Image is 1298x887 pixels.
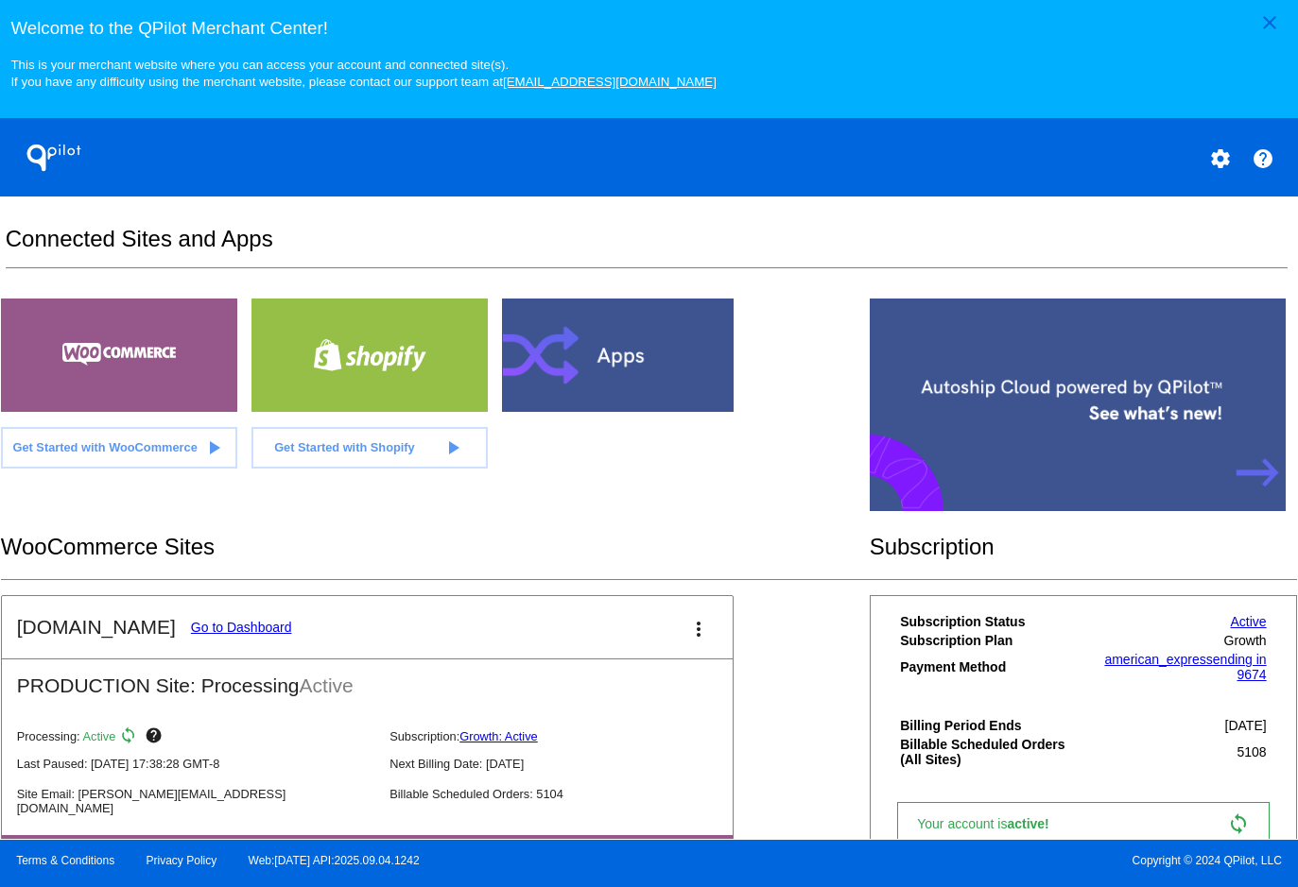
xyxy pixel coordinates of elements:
[899,736,1083,768] th: Billable Scheduled Orders (All Sites)
[10,18,1287,39] h3: Welcome to the QPilot Merchant Center!
[251,427,488,469] a: Get Started with Shopify
[202,436,225,459] mat-icon: play_arrow
[441,436,464,459] mat-icon: play_arrow
[1258,11,1281,34] mat-icon: close
[145,726,167,749] mat-icon: help
[1237,744,1266,759] span: 5108
[6,226,1288,268] h2: Connected Sites and Apps
[666,854,1282,867] span: Copyright © 2024 QPilot, LLC
[16,854,114,867] a: Terms & Conditions
[1,534,870,560] h2: WooCommerce Sites
[119,726,142,749] mat-icon: sync
[1225,718,1267,733] span: [DATE]
[1104,652,1212,667] span: american_express
[389,729,747,743] p: Subscription:
[274,440,415,454] span: Get Started with Shopify
[897,802,1269,845] a: Your account isactive! sync
[899,632,1083,649] th: Subscription Plan
[147,854,217,867] a: Privacy Policy
[899,717,1083,734] th: Billing Period Ends
[389,787,747,801] p: Billable Scheduled Orders: 5104
[300,674,354,696] span: Active
[17,757,374,771] p: Last Paused: [DATE] 17:38:28 GMT-8
[389,757,747,771] p: Next Billing Date: [DATE]
[687,618,710,640] mat-icon: more_vert
[17,726,374,749] p: Processing:
[83,729,116,743] span: Active
[1252,147,1274,170] mat-icon: help
[249,854,420,867] a: Web:[DATE] API:2025.09.04.1242
[1224,633,1267,648] span: Growth
[1227,812,1250,835] mat-icon: sync
[10,58,716,89] small: This is your merchant website where you can access your account and connected site(s). If you hav...
[1,427,237,469] a: Get Started with WooCommerce
[17,616,176,639] h2: [DOMAIN_NAME]
[870,534,1298,560] h2: Subscription
[899,613,1083,630] th: Subscription Status
[2,659,733,697] h2: PRODUCTION Site: Processing
[899,651,1083,683] th: Payment Method
[1231,614,1267,629] a: Active
[17,787,374,815] p: Site Email: [PERSON_NAME][EMAIL_ADDRESS][DOMAIN_NAME]
[12,440,197,454] span: Get Started with WooCommerce
[459,729,538,743] a: Growth: Active
[16,139,92,177] h1: QPilot
[1104,652,1266,682] a: american_expressending in 9674
[503,75,717,89] a: [EMAIL_ADDRESS][DOMAIN_NAME]
[917,816,1068,831] span: Your account is
[191,620,292,635] a: Go to Dashboard
[1209,147,1232,170] mat-icon: settings
[1007,816,1058,831] span: active!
